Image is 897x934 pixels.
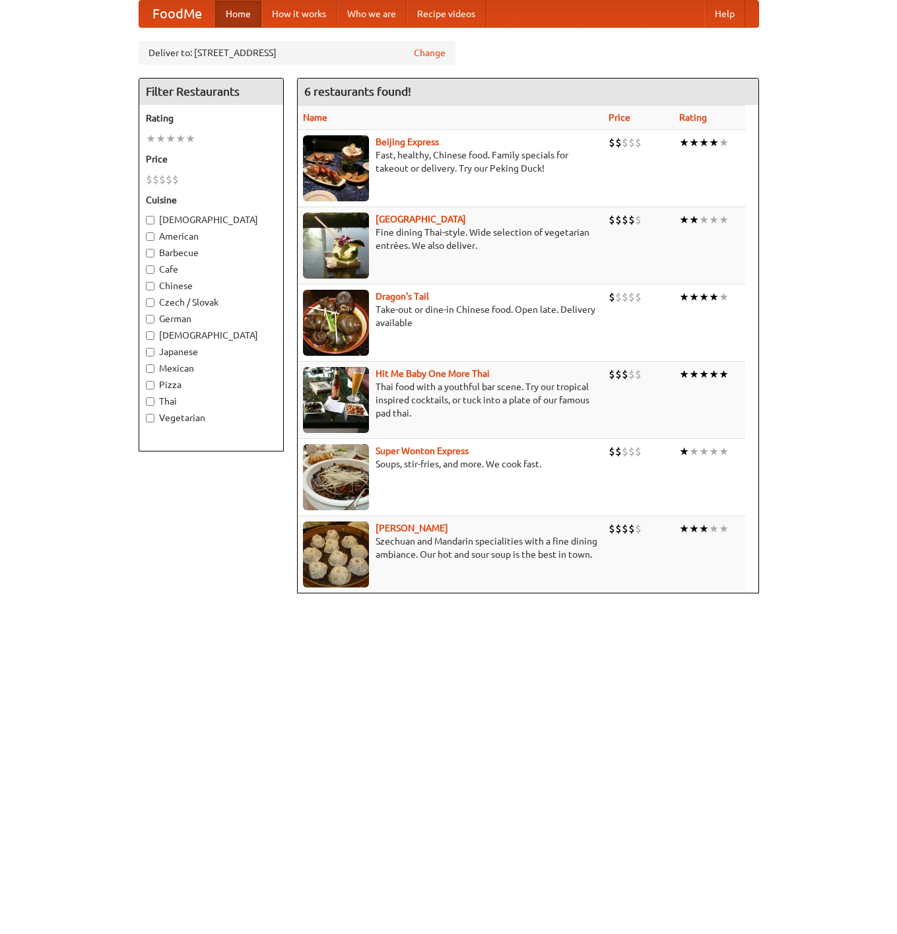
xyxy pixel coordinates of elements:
li: $ [146,172,152,187]
input: [DEMOGRAPHIC_DATA] [146,216,154,224]
li: $ [635,521,642,536]
h5: Price [146,152,277,166]
p: Thai food with a youthful bar scene. Try our tropical inspired cocktails, or tuck into a plate of... [303,380,599,420]
a: Dragon's Tail [376,291,429,302]
a: Super Wonton Express [376,446,469,456]
li: $ [166,172,172,187]
a: Price [609,112,630,123]
li: $ [628,521,635,536]
a: Home [215,1,261,27]
h5: Rating [146,112,277,125]
b: [PERSON_NAME] [376,523,448,533]
li: ★ [709,367,719,382]
input: Chinese [146,282,154,290]
li: $ [635,444,642,459]
li: ★ [176,131,185,146]
label: American [146,230,277,243]
li: ★ [709,290,719,304]
li: ★ [679,135,689,150]
li: $ [622,213,628,227]
label: Pizza [146,378,277,391]
div: Deliver to: [STREET_ADDRESS] [139,41,455,65]
li: ★ [185,131,195,146]
li: $ [615,521,622,536]
input: Mexican [146,364,154,373]
a: Rating [679,112,707,123]
h4: Filter Restaurants [139,79,283,105]
li: $ [152,172,159,187]
li: ★ [679,290,689,304]
li: ★ [699,213,709,227]
a: Change [414,46,446,59]
a: Beijing Express [376,137,439,147]
p: Fine dining Thai-style. Wide selection of vegetarian entrées. We also deliver. [303,226,599,252]
li: $ [615,213,622,227]
input: Barbecue [146,249,154,257]
li: ★ [689,444,699,459]
input: Thai [146,397,154,406]
a: Who we are [337,1,407,27]
a: How it works [261,1,337,27]
li: ★ [699,521,709,536]
li: $ [609,367,615,382]
p: Szechuan and Mandarin specialities with a fine dining ambiance. Our hot and sour soup is the best... [303,535,599,561]
li: ★ [699,367,709,382]
p: Soups, stir-fries, and more. We cook fast. [303,457,599,471]
img: satay.jpg [303,213,369,279]
li: $ [635,367,642,382]
li: ★ [166,131,176,146]
li: $ [609,290,615,304]
li: $ [628,444,635,459]
a: Recipe videos [407,1,486,27]
label: Mexican [146,362,277,375]
li: $ [622,135,628,150]
li: $ [635,213,642,227]
li: $ [609,213,615,227]
li: $ [159,172,166,187]
li: ★ [679,213,689,227]
input: Pizza [146,381,154,389]
li: ★ [719,521,729,536]
img: shandong.jpg [303,521,369,587]
li: $ [609,135,615,150]
label: Japanese [146,345,277,358]
li: ★ [689,290,699,304]
li: ★ [699,444,709,459]
li: $ [622,521,628,536]
li: ★ [156,131,166,146]
li: $ [622,367,628,382]
label: [DEMOGRAPHIC_DATA] [146,329,277,342]
label: Czech / Slovak [146,296,277,309]
li: $ [172,172,179,187]
img: babythai.jpg [303,367,369,433]
a: Hit Me Baby One More Thai [376,368,490,379]
li: $ [609,444,615,459]
a: [GEOGRAPHIC_DATA] [376,214,466,224]
li: $ [609,521,615,536]
li: ★ [146,131,156,146]
li: $ [628,367,635,382]
label: Vegetarian [146,411,277,424]
li: $ [628,213,635,227]
h5: Cuisine [146,193,277,207]
ng-pluralize: 6 restaurants found! [304,85,411,98]
li: ★ [719,290,729,304]
li: ★ [679,444,689,459]
img: dragon.jpg [303,290,369,356]
label: German [146,312,277,325]
li: ★ [719,213,729,227]
li: ★ [709,521,719,536]
label: Barbecue [146,246,277,259]
li: ★ [699,290,709,304]
input: Cafe [146,265,154,274]
input: [DEMOGRAPHIC_DATA] [146,331,154,340]
li: ★ [689,521,699,536]
li: ★ [679,367,689,382]
li: ★ [719,135,729,150]
input: German [146,315,154,323]
li: ★ [719,444,729,459]
li: ★ [679,521,689,536]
